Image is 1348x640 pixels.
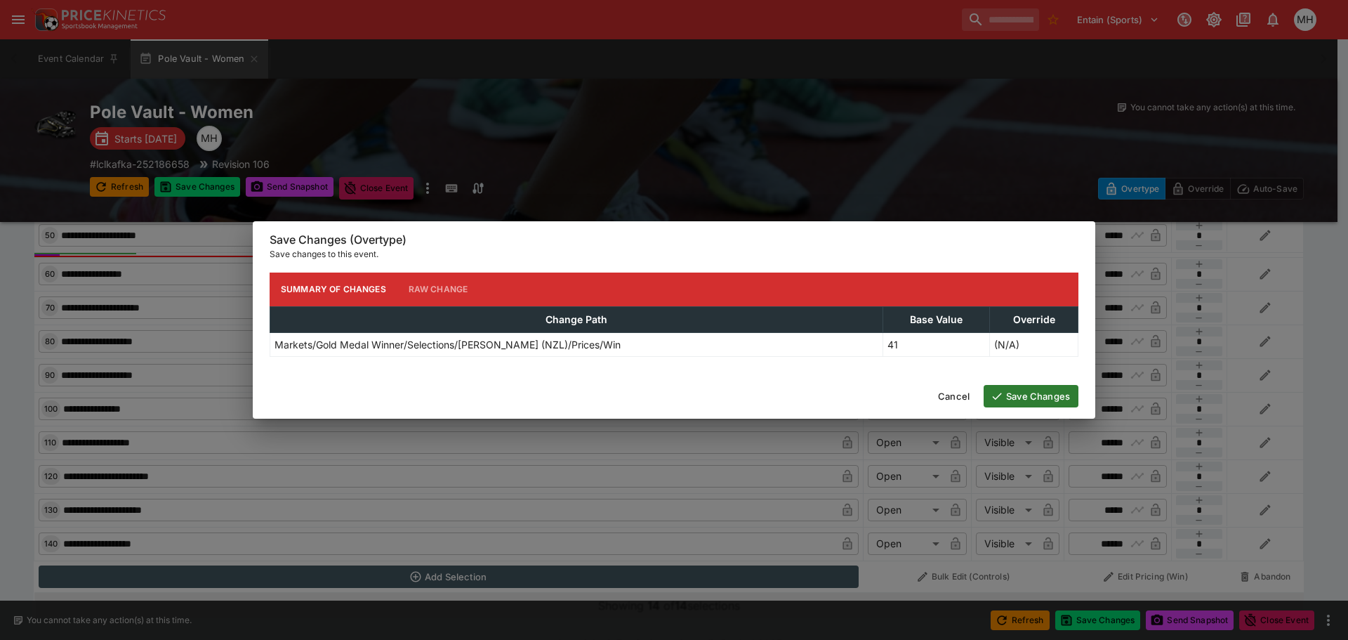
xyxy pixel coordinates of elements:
button: Cancel [930,385,978,407]
th: Base Value [883,306,990,332]
button: Raw Change [397,273,480,306]
td: 41 [883,332,990,356]
th: Override [990,306,1078,332]
th: Change Path [270,306,883,332]
td: (N/A) [990,332,1078,356]
p: Save changes to this event. [270,247,1078,261]
button: Summary of Changes [270,273,397,306]
button: Save Changes [984,385,1078,407]
p: Markets/Gold Medal Winner/Selections/[PERSON_NAME] (NZL)/Prices/Win [275,337,621,352]
h6: Save Changes (Overtype) [270,233,1078,247]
